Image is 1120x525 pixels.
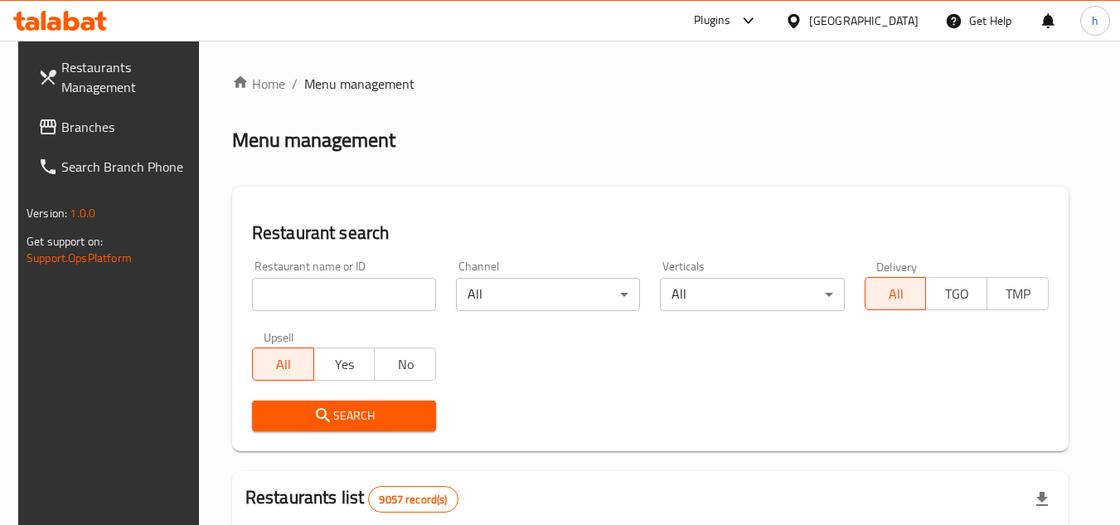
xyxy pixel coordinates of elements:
span: Get support on: [27,231,103,252]
button: All [865,277,927,310]
div: All [456,278,640,311]
button: No [374,348,436,381]
label: Upsell [264,331,294,343]
nav: breadcrumb [232,74,1069,94]
span: TMP [994,282,1042,306]
h2: Restaurants list [245,485,458,513]
span: No [381,352,429,377]
span: Version: [27,202,67,224]
a: Support.OpsPlatform [27,247,132,269]
span: h [1092,12,1098,30]
button: Yes [313,348,376,381]
span: TGO [933,282,981,306]
span: Branches [61,117,192,137]
label: Delivery [876,260,918,272]
button: Search [252,401,436,431]
a: Restaurants Management [25,47,206,107]
span: Restaurants Management [61,57,192,97]
a: Home [232,74,285,94]
span: All [259,352,308,377]
div: Plugins [694,11,730,31]
span: 1.0.0 [70,202,95,224]
span: Yes [321,352,369,377]
button: All [252,348,314,381]
span: All [872,282,920,306]
button: TGO [925,277,987,310]
div: [GEOGRAPHIC_DATA] [809,12,919,30]
h2: Restaurant search [252,221,1049,245]
input: Search for restaurant name or ID.. [252,278,436,311]
div: All [660,278,844,311]
li: / [292,74,298,94]
div: Total records count [368,486,458,513]
span: Search Branch Phone [61,157,192,177]
div: Export file [1022,479,1062,519]
span: Search [265,406,423,426]
button: TMP [987,277,1049,310]
span: 9057 record(s) [369,492,457,508]
span: Menu management [304,74,415,94]
a: Branches [25,107,206,147]
a: Search Branch Phone [25,147,206,187]
h2: Menu management [232,127,395,153]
